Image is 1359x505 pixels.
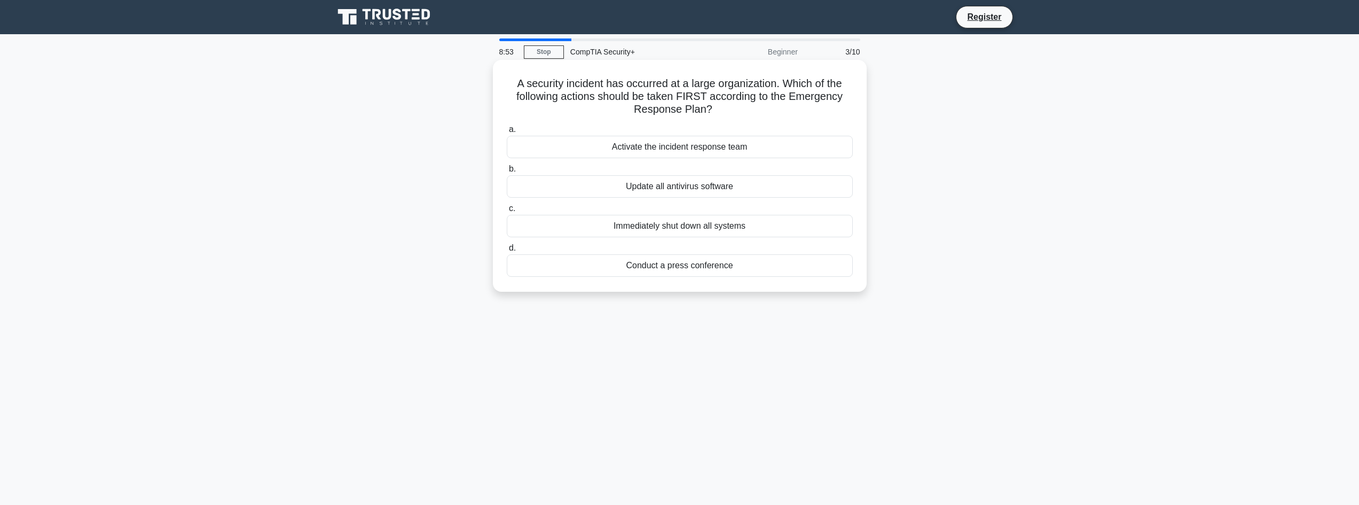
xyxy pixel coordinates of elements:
a: Stop [524,45,564,59]
div: CompTIA Security+ [564,41,711,63]
span: c. [509,204,515,213]
div: Immediately shut down all systems [507,215,853,237]
span: a. [509,125,516,134]
div: 8:53 [493,41,524,63]
div: Conduct a press conference [507,254,853,277]
h5: A security incident has occurred at a large organization. Which of the following actions should b... [506,77,854,116]
div: Update all antivirus software [507,175,853,198]
span: d. [509,243,516,252]
div: 3/10 [804,41,867,63]
span: b. [509,164,516,173]
a: Register [961,10,1008,24]
div: Activate the incident response team [507,136,853,158]
div: Beginner [711,41,804,63]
